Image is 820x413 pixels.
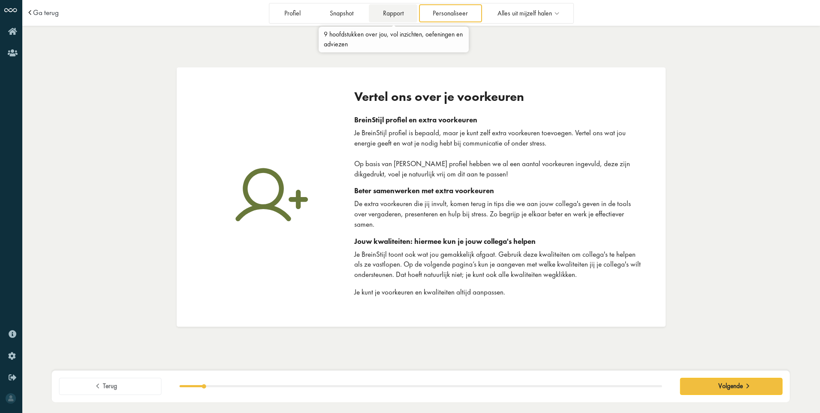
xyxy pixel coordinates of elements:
[354,249,644,280] p: Je BreinStijl toont ook wat jou gemakkelijk afgaat. Gebruik deze kwaliteiten om collega's te help...
[270,4,314,22] a: Profiel
[369,4,417,22] a: Rapport
[354,287,644,298] p: Je kunt je voorkeuren en kwaliteiten altijd aanpassen.
[718,382,743,390] span: Volgende
[103,382,117,390] span: Terug
[354,115,644,124] div: BreinStijl profiel en extra voorkeuren
[354,89,644,105] div: Vertel ons over je voorkeuren
[33,9,59,16] a: Ga terug
[354,186,644,195] div: Beter samenwerken met extra voorkeuren
[483,4,572,22] a: Alles uit mijzelf halen
[680,378,782,395] button: Volgende
[59,378,162,395] button: Terug
[419,4,482,22] a: Personaliseer
[316,4,368,22] a: Snapshot
[354,128,644,179] p: Je BreinStijl profiel is bepaald, maar je kunt zelf extra voorkeuren toevoegen. Vertel ons wat jo...
[354,237,644,246] div: Jouw kwaliteiten: hiermee kun je jouw collega's helpen
[354,199,644,229] p: De extra voorkeuren die jij invult, komen terug in tips die we aan jouw collega's geven in de too...
[497,10,552,17] span: Alles uit mijzelf halen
